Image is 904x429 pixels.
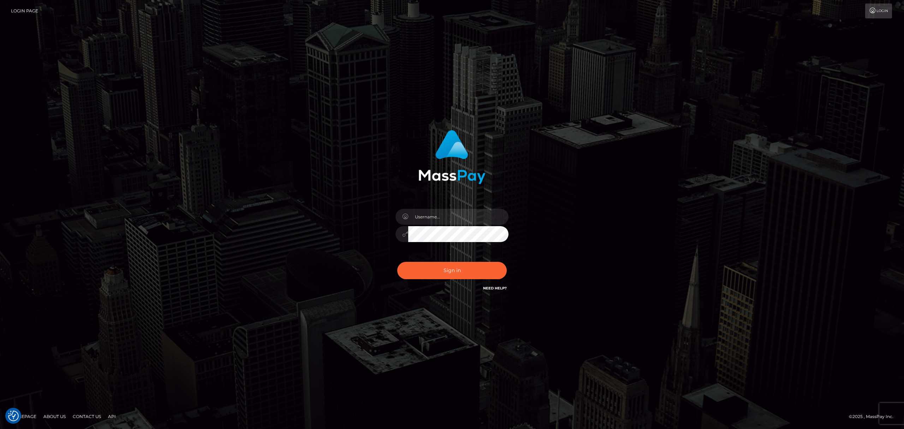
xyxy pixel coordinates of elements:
[8,411,39,422] a: Homepage
[418,130,486,184] img: MassPay Login
[865,4,892,18] a: Login
[849,413,899,421] div: © 2025 , MassPay Inc.
[8,411,19,421] img: Revisit consent button
[8,411,19,421] button: Consent Preferences
[41,411,69,422] a: About Us
[105,411,119,422] a: API
[483,286,507,290] a: Need Help?
[70,411,104,422] a: Contact Us
[11,4,38,18] a: Login Page
[397,262,507,279] button: Sign in
[408,209,509,225] input: Username...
